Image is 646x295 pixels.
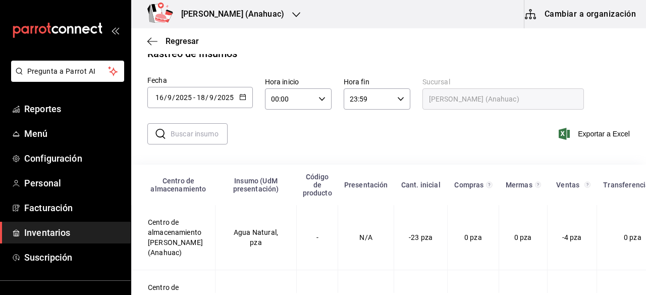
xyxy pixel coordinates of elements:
svg: Total de presentación del insumo mermado en el rango de fechas seleccionado. [535,181,542,189]
input: Year [217,93,234,102]
span: -23 pza [409,233,433,241]
span: 0 pza [514,233,532,241]
button: Pregunta a Parrot AI [11,61,124,82]
span: Pregunta a Parrot AI [27,66,109,77]
td: Agua Natural, pza [215,205,296,270]
input: Buscar insumo [171,124,228,144]
div: Mermas [505,181,533,189]
span: Reportes [24,102,123,116]
span: Facturación [24,201,123,215]
td: - [297,205,338,270]
label: Sucursal [422,78,584,85]
svg: Total de presentación del insumo comprado en el rango de fechas seleccionado. [486,181,493,189]
span: Regresar [166,36,199,46]
button: open_drawer_menu [111,26,119,34]
div: Ventas [553,181,582,189]
div: Compras [454,181,484,189]
div: Cant. inicial [400,181,442,189]
span: / [164,93,167,102]
div: Insumo (UdM presentación) [221,177,290,193]
span: Menú [24,127,123,140]
td: N/A [338,205,394,270]
input: Day [155,93,164,102]
span: Fecha [147,76,167,84]
span: 0 pza [624,233,641,241]
div: Centro de almacenamiento [148,177,209,193]
h3: [PERSON_NAME] (Anahuac) [173,8,284,20]
a: Pregunta a Parrot AI [7,73,124,84]
span: / [214,93,217,102]
label: Hora fin [344,78,410,85]
span: -4 pza [562,233,582,241]
span: Suscripción [24,251,123,264]
td: Centro de almacenamiento [PERSON_NAME] (Anahuac) [132,205,216,270]
label: Hora inicio [265,78,332,85]
div: Presentación [344,181,388,189]
span: / [172,93,175,102]
span: 0 pza [464,233,482,241]
button: Exportar a Excel [561,128,630,140]
span: Configuración [24,152,123,165]
span: - [193,93,195,102]
span: / [205,93,208,102]
span: Inventarios [24,226,123,239]
input: Month [209,93,214,102]
input: Year [175,93,192,102]
input: Day [196,93,205,102]
button: Regresar [147,36,199,46]
div: Código de producto [303,173,332,197]
svg: Total de presentación del insumo vendido en el rango de fechas seleccionado. [584,181,591,189]
input: Month [167,93,172,102]
span: Personal [24,176,123,190]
